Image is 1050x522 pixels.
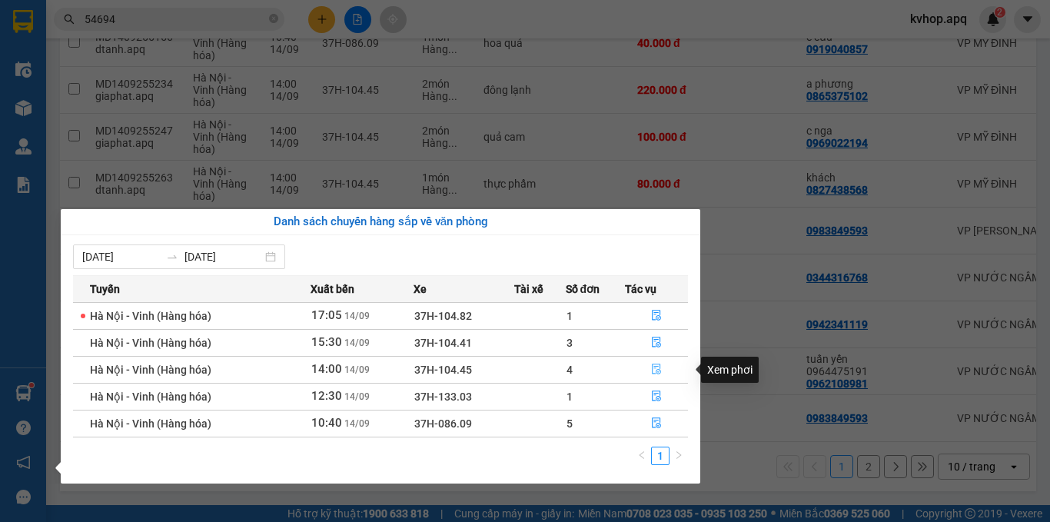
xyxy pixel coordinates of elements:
[166,251,178,263] span: to
[651,337,662,349] span: file-done
[311,281,354,298] span: Xuất bến
[414,417,472,430] span: 37H-086.09
[625,281,656,298] span: Tác vụ
[344,311,370,321] span: 14/09
[414,310,472,322] span: 37H-104.82
[414,391,472,403] span: 37H-133.03
[651,447,670,465] li: 1
[514,281,543,298] span: Tài xế
[652,447,669,464] a: 1
[626,384,687,409] button: file-done
[670,447,688,465] button: right
[633,447,651,465] button: left
[311,416,342,430] span: 10:40
[626,331,687,355] button: file-done
[651,310,662,322] span: file-done
[626,411,687,436] button: file-done
[311,308,342,322] span: 17:05
[566,281,600,298] span: Số đơn
[311,335,342,349] span: 15:30
[90,337,211,349] span: Hà Nội - Vinh (Hàng hóa)
[670,447,688,465] li: Next Page
[626,357,687,382] button: file-done
[36,12,147,62] strong: CHUYỂN PHÁT NHANH AN PHÚ QUÝ
[637,451,646,460] span: left
[344,337,370,348] span: 14/09
[567,337,573,349] span: 3
[414,281,427,298] span: Xe
[344,418,370,429] span: 14/09
[567,391,573,403] span: 1
[344,391,370,402] span: 14/09
[311,362,342,376] span: 14:00
[311,389,342,403] span: 12:30
[567,417,573,430] span: 5
[626,304,687,328] button: file-done
[651,391,662,403] span: file-done
[567,364,573,376] span: 4
[701,357,759,383] div: Xem phơi
[8,83,30,159] img: logo
[82,248,160,265] input: Từ ngày
[651,364,662,376] span: file-done
[90,310,211,322] span: Hà Nội - Vinh (Hàng hóa)
[567,310,573,322] span: 1
[674,451,683,460] span: right
[344,364,370,375] span: 14/09
[90,417,211,430] span: Hà Nội - Vinh (Hàng hóa)
[90,364,211,376] span: Hà Nội - Vinh (Hàng hóa)
[414,364,472,376] span: 37H-104.45
[166,251,178,263] span: swap-right
[651,417,662,430] span: file-done
[414,337,472,349] span: 37H-104.41
[90,281,120,298] span: Tuyến
[35,65,148,118] span: [GEOGRAPHIC_DATA], [GEOGRAPHIC_DATA] ↔ [GEOGRAPHIC_DATA]
[184,248,262,265] input: Đến ngày
[90,391,211,403] span: Hà Nội - Vinh (Hàng hóa)
[633,447,651,465] li: Previous Page
[73,213,688,231] div: Danh sách chuyến hàng sắp về văn phòng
